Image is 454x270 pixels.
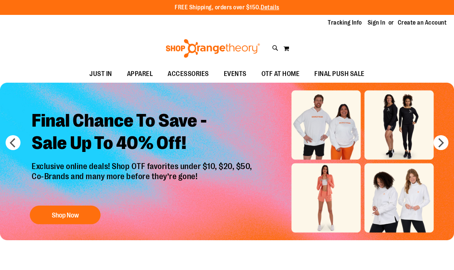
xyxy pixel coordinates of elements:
[175,3,279,12] p: FREE Shipping, orders over $150.
[261,66,300,82] span: OTF AT HOME
[26,104,260,162] h2: Final Chance To Save - Sale Up To 40% Off!
[224,66,247,82] span: EVENTS
[26,162,260,198] p: Exclusive online deals! Shop OTF favorites under $10, $20, $50, Co-Brands and many more before th...
[89,66,112,82] span: JUST IN
[82,66,120,83] a: JUST IN
[216,66,254,83] a: EVENTS
[261,4,279,11] a: Details
[398,19,447,27] a: Create an Account
[328,19,362,27] a: Tracking Info
[254,66,307,83] a: OTF AT HOME
[120,66,161,83] a: APPAREL
[127,66,153,82] span: APPAREL
[168,66,209,82] span: ACCESSORIES
[314,66,365,82] span: FINAL PUSH SALE
[434,135,448,150] button: next
[165,39,261,58] img: Shop Orangetheory
[30,206,101,224] button: Shop Now
[6,135,20,150] button: prev
[307,66,372,83] a: FINAL PUSH SALE
[368,19,385,27] a: Sign In
[26,104,260,228] a: Final Chance To Save -Sale Up To 40% Off! Exclusive online deals! Shop OTF favorites under $10, $...
[160,66,216,83] a: ACCESSORIES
